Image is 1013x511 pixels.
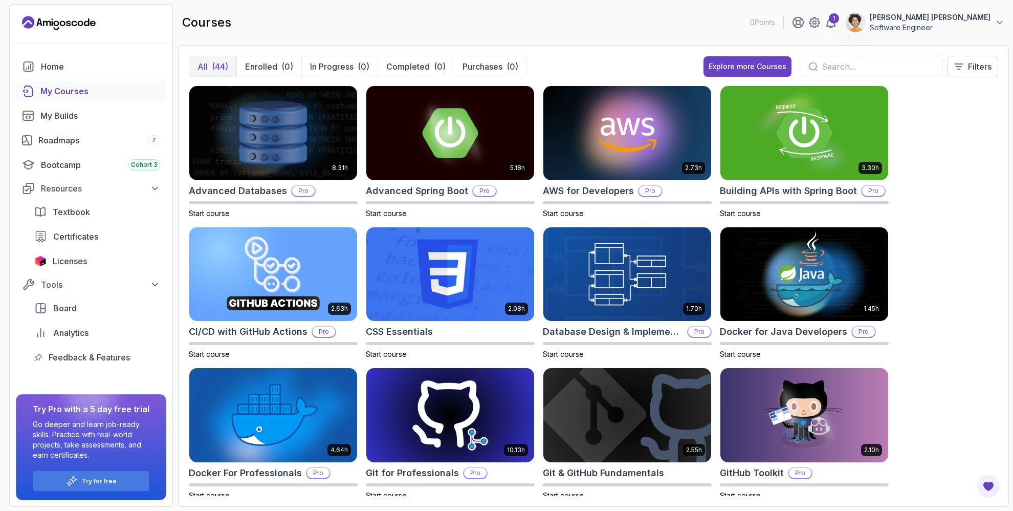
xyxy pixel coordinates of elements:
[131,161,158,169] span: Cohort 3
[366,227,534,322] img: CSS Essentials card
[182,14,231,31] h2: courses
[720,184,857,198] h2: Building APIs with Spring Boot
[543,184,634,198] h2: AWS for Developers
[543,325,683,339] h2: Database Design & Implementation
[197,60,208,73] p: All
[789,468,811,478] p: Pro
[463,60,502,73] p: Purchases
[16,130,166,151] a: roadmaps
[28,226,166,247] a: certificates
[720,350,761,358] span: Start course
[720,491,761,500] span: Start course
[639,186,662,196] p: Pro
[34,256,47,266] img: jetbrains icon
[870,12,990,23] p: [PERSON_NAME] [PERSON_NAME]
[822,60,934,73] input: Search...
[38,134,160,146] div: Roadmaps
[366,86,534,180] img: Advanced Spring Boot card
[862,164,879,172] p: 3.30h
[720,209,761,218] span: Start course
[508,305,525,313] p: 2.08h
[464,468,487,478] p: Pro
[212,60,228,73] div: (44)
[331,305,348,313] p: 2.63h
[543,350,584,358] span: Start course
[434,60,446,73] div: (0)
[236,56,301,77] button: Enrolled(0)
[189,86,357,180] img: Advanced Databases card
[292,186,315,196] p: Pro
[688,327,711,337] p: Pro
[41,182,160,195] div: Resources
[473,186,496,196] p: Pro
[281,60,293,73] div: (0)
[703,56,791,77] button: Explore more Courses
[950,447,1013,496] iframe: chat widget
[189,491,230,500] span: Start course
[366,491,407,500] span: Start course
[301,56,378,77] button: In Progress(0)
[53,302,77,314] span: Board
[720,368,888,462] img: GitHub Toolkit card
[16,155,166,175] a: bootcamp
[307,468,329,478] p: Pro
[40,110,160,122] div: My Builds
[33,471,149,492] button: Try for free
[720,325,847,339] h2: Docker for Java Developers
[41,60,160,73] div: Home
[189,209,230,218] span: Start course
[862,186,885,196] p: Pro
[152,136,156,144] span: 7
[864,446,879,454] p: 2.10h
[386,60,430,73] p: Completed
[543,86,711,180] img: AWS for Developers card
[750,17,775,28] p: 0 Points
[720,227,888,322] img: Docker for Java Developers card
[845,12,1005,33] button: user profile image[PERSON_NAME] [PERSON_NAME]Software Engineer
[33,419,149,460] p: Go deeper and learn job-ready skills. Practice with real-world projects, take assessments, and ea...
[829,13,839,24] div: 1
[846,13,865,32] img: user profile image
[543,368,711,462] img: Git & GitHub Fundamentals card
[543,209,584,218] span: Start course
[506,60,518,73] div: (0)
[358,60,369,73] div: (0)
[507,446,525,454] p: 10.13h
[864,305,879,313] p: 1.45h
[366,184,468,198] h2: Advanced Spring Boot
[313,327,335,337] p: Pro
[189,325,307,339] h2: CI/CD with GitHub Actions
[49,351,130,364] span: Feedback & Features
[53,327,89,339] span: Analytics
[686,446,702,454] p: 2.55h
[685,164,702,172] p: 2.73h
[189,227,357,322] img: CI/CD with GitHub Actions card
[870,23,990,33] p: Software Engineer
[310,60,354,73] p: In Progress
[331,446,348,454] p: 4.64h
[189,184,287,198] h2: Advanced Databases
[543,491,584,500] span: Start course
[22,15,96,31] a: Landing page
[189,350,230,358] span: Start course
[189,56,236,77] button: All(44)
[53,255,87,267] span: Licenses
[28,202,166,222] a: textbook
[16,275,166,294] button: Tools
[720,86,888,180] img: Building APIs with Spring Boot card
[28,251,166,271] a: licenses
[454,56,526,77] button: Purchases(0)
[28,323,166,343] a: analytics
[720,466,784,480] h2: GitHub Toolkit
[41,159,160,171] div: Bootcamp
[332,164,348,172] p: 8.31h
[686,305,702,313] p: 1.70h
[947,56,998,77] button: Filters
[709,61,786,72] div: Explore more Courses
[53,206,90,218] span: Textbook
[245,60,277,73] p: Enrolled
[82,477,117,485] a: Try for free
[16,105,166,126] a: builds
[366,466,459,480] h2: Git for Professionals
